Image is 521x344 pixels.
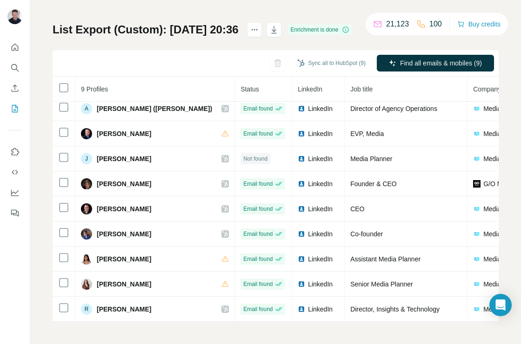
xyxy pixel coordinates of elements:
img: Avatar [7,9,22,24]
img: company-logo [473,180,481,188]
span: LinkedIn [298,85,322,93]
span: [PERSON_NAME] [97,179,151,188]
span: Email found [243,280,273,288]
span: Founder & CEO [350,180,397,188]
img: Avatar [81,228,92,240]
img: LinkedIn logo [298,255,305,263]
span: LinkedIn [308,305,333,314]
button: Use Surfe API [7,164,22,181]
span: Email found [243,104,273,113]
span: Email found [243,305,273,313]
span: Mediasmith [483,104,517,113]
img: Avatar [81,203,92,214]
button: Search [7,59,22,76]
button: Buy credits [457,18,501,31]
img: company-logo [473,205,481,213]
span: [PERSON_NAME] [97,129,151,138]
span: [PERSON_NAME] ([PERSON_NAME]) [97,104,212,113]
span: [PERSON_NAME] [97,229,151,239]
span: EVP, Media [350,130,384,137]
span: Email found [243,180,273,188]
img: LinkedIn logo [298,180,305,188]
img: LinkedIn logo [298,130,305,137]
span: [PERSON_NAME] [97,305,151,314]
span: Media Planner [350,155,392,162]
img: Avatar [81,128,92,139]
span: Email found [243,205,273,213]
img: company-logo [473,230,481,238]
span: [PERSON_NAME] [97,254,151,264]
img: Avatar [81,178,92,189]
span: Email found [243,230,273,238]
span: LinkedIn [308,204,333,214]
button: Use Surfe on LinkedIn [7,143,22,160]
span: Mediasmith [483,129,517,138]
span: [PERSON_NAME] [97,204,151,214]
div: J [81,153,92,164]
span: Job title [350,85,373,93]
span: Director, Insights & Technology [350,305,440,313]
span: LinkedIn [308,154,333,163]
img: Avatar [81,253,92,265]
span: Co-founder [350,230,383,238]
div: Open Intercom Messenger [489,294,512,316]
span: LinkedIn [308,279,333,289]
img: LinkedIn logo [298,230,305,238]
img: company-logo [473,105,481,112]
img: LinkedIn logo [298,305,305,313]
img: company-logo [473,280,481,288]
span: LinkedIn [308,129,333,138]
span: Mediasmith [483,254,517,264]
img: company-logo [473,255,481,263]
button: My lists [7,100,22,117]
span: Mediasmith [483,279,517,289]
button: Dashboard [7,184,22,201]
img: company-logo [473,155,481,162]
span: Email found [243,255,273,263]
span: Company [473,85,501,93]
button: Quick start [7,39,22,56]
span: Not found [243,155,267,163]
span: G/O Media [483,179,515,188]
span: LinkedIn [308,254,333,264]
button: Enrich CSV [7,80,22,97]
img: LinkedIn logo [298,280,305,288]
img: LinkedIn logo [298,205,305,213]
span: Status [240,85,259,93]
button: Sync all to HubSpot (9) [291,56,372,70]
div: R [81,304,92,315]
span: LinkedIn [308,104,333,113]
span: Director of Agency Operations [350,105,437,112]
div: A [81,103,92,114]
span: 9 Profiles [81,85,108,93]
button: Feedback [7,205,22,221]
span: Mediasmith [483,204,517,214]
img: company-logo [473,130,481,137]
span: CEO [350,205,364,213]
button: actions [247,22,262,37]
span: Mediasmith [483,305,517,314]
span: Email found [243,130,273,138]
span: Find all emails & mobiles (9) [400,58,482,68]
span: Mediasmith [483,229,517,239]
h1: List Export (Custom): [DATE] 20:36 [53,22,239,37]
img: company-logo [473,305,481,313]
span: Mediasmith [483,154,517,163]
p: 100 [429,19,442,30]
button: Find all emails & mobiles (9) [377,55,494,71]
span: Assistant Media Planner [350,255,421,263]
span: LinkedIn [308,229,333,239]
p: 21,123 [386,19,409,30]
img: LinkedIn logo [298,155,305,162]
span: [PERSON_NAME] [97,279,151,289]
img: LinkedIn logo [298,105,305,112]
span: LinkedIn [308,179,333,188]
img: Avatar [81,279,92,290]
div: Enrichment is done [288,24,353,35]
span: [PERSON_NAME] [97,154,151,163]
span: Senior Media Planner [350,280,413,288]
